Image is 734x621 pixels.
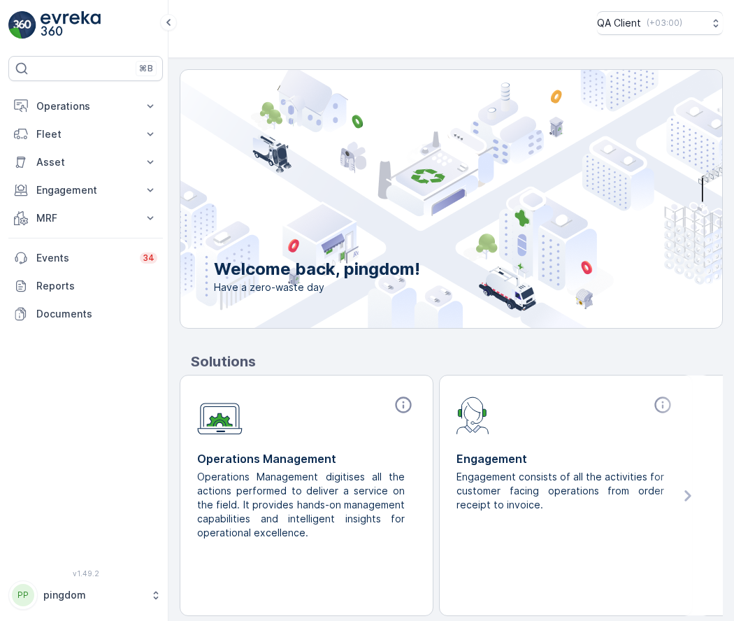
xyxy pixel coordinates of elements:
[197,450,416,467] p: Operations Management
[8,569,163,578] span: v 1.49.2
[43,588,143,602] p: pingdom
[8,300,163,328] a: Documents
[36,99,135,113] p: Operations
[36,279,157,293] p: Reports
[647,17,682,29] p: ( +03:00 )
[8,204,163,232] button: MRF
[8,148,163,176] button: Asset
[8,272,163,300] a: Reports
[214,280,420,294] span: Have a zero-waste day
[456,395,489,434] img: module-icon
[8,120,163,148] button: Fleet
[214,258,420,280] p: Welcome back, pingdom!
[456,450,675,467] p: Engagement
[191,351,723,372] p: Solutions
[197,395,243,435] img: module-icon
[8,176,163,204] button: Engagement
[36,251,131,265] p: Events
[143,252,154,264] p: 34
[139,63,153,74] p: ⌘B
[597,11,723,35] button: QA Client(+03:00)
[36,211,135,225] p: MRF
[597,16,641,30] p: QA Client
[8,92,163,120] button: Operations
[41,11,101,39] img: logo_light-DOdMpM7g.png
[197,470,405,540] p: Operations Management digitises all the actions performed to deliver a service on the field. It p...
[36,155,135,169] p: Asset
[8,244,163,272] a: Events34
[456,470,664,512] p: Engagement consists of all the activities for customer facing operations from order receipt to in...
[36,307,157,321] p: Documents
[117,70,722,328] img: city illustration
[12,584,34,606] div: PP
[36,183,135,197] p: Engagement
[8,11,36,39] img: logo
[36,127,135,141] p: Fleet
[8,580,163,610] button: PPpingdom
